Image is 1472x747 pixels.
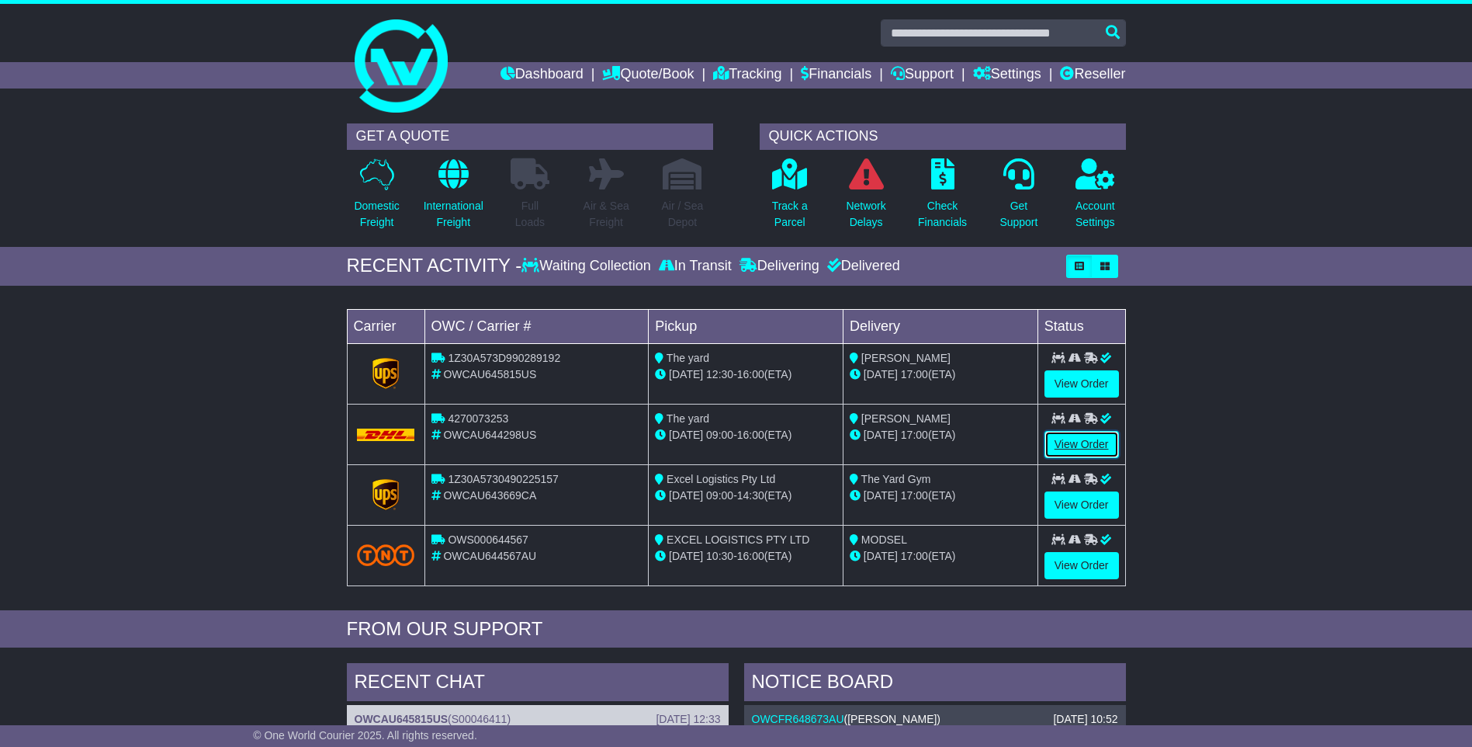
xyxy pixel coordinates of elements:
[999,198,1037,231] p: Get Support
[452,713,507,725] span: S00046411
[917,158,968,239] a: CheckFinancials
[737,368,764,380] span: 16:00
[891,62,954,89] a: Support
[706,550,733,562] span: 10:30
[737,550,764,562] span: 16:00
[850,427,1031,443] div: (ETA)
[347,255,522,277] div: RECENT ACTIVITY -
[861,412,951,425] span: [PERSON_NAME]
[357,544,415,565] img: TNT_Domestic.png
[656,713,720,726] div: [DATE] 12:33
[347,663,729,705] div: RECENT CHAT
[847,713,937,725] span: [PERSON_NAME]
[357,429,415,441] img: DHL.png
[1044,552,1119,579] a: View Order
[1044,431,1119,458] a: View Order
[901,429,928,441] span: 17:00
[973,62,1041,89] a: Settings
[655,427,836,443] div: - (ETA)
[772,198,808,231] p: Track a Parcel
[669,429,703,441] span: [DATE]
[649,309,843,343] td: Pickup
[347,309,424,343] td: Carrier
[353,158,400,239] a: DomesticFreight
[355,713,721,726] div: ( )
[424,198,483,231] p: International Freight
[861,473,931,485] span: The Yard Gym
[801,62,871,89] a: Financials
[521,258,654,275] div: Waiting Collection
[655,367,836,383] div: - (ETA)
[655,548,836,565] div: - (ETA)
[771,158,809,239] a: Track aParcel
[355,713,449,725] a: OWCAU645815US
[667,352,709,364] span: The yard
[846,198,885,231] p: Network Delays
[372,358,399,389] img: GetCarrierServiceLogo
[1044,370,1119,398] a: View Order
[448,412,508,425] span: 4270073253
[669,368,703,380] span: [DATE]
[864,489,898,502] span: [DATE]
[843,309,1037,343] td: Delivery
[918,198,967,231] p: Check Financials
[669,550,703,562] span: [DATE]
[737,489,764,502] span: 14:30
[999,158,1038,239] a: GetSupport
[706,429,733,441] span: 09:00
[901,550,928,562] span: 17:00
[1037,309,1125,343] td: Status
[706,368,733,380] span: 12:30
[667,412,709,425] span: The yard
[901,368,928,380] span: 17:00
[864,429,898,441] span: [DATE]
[713,62,781,89] a: Tracking
[500,62,584,89] a: Dashboard
[744,663,1126,705] div: NOTICE BOARD
[760,123,1126,150] div: QUICK ACTIONS
[823,258,900,275] div: Delivered
[584,198,629,231] p: Air & Sea Freight
[845,158,886,239] a: NetworkDelays
[424,309,649,343] td: OWC / Carrier #
[850,488,1031,504] div: (ETA)
[443,429,536,441] span: OWCAU644298US
[669,489,703,502] span: [DATE]
[655,488,836,504] div: - (ETA)
[1075,158,1116,239] a: AccountSettings
[423,158,484,239] a: InternationalFreight
[864,368,898,380] span: [DATE]
[706,489,733,502] span: 09:00
[347,618,1126,641] div: FROM OUR SUPPORT
[667,473,775,485] span: Excel Logistics Pty Ltd
[662,198,704,231] p: Air / Sea Depot
[602,62,694,89] a: Quote/Book
[354,198,399,231] p: Domestic Freight
[448,533,528,546] span: OWS000644567
[850,367,1031,383] div: (ETA)
[850,548,1031,565] div: (ETA)
[737,429,764,441] span: 16:00
[667,533,809,546] span: EXCEL LOGISTICS PTY LTD
[511,198,549,231] p: Full Loads
[901,489,928,502] span: 17:00
[443,368,536,380] span: OWCAU645815US
[1053,713,1117,726] div: [DATE] 10:52
[1060,62,1125,89] a: Reseller
[752,713,844,725] a: OWCFR648673AU
[861,533,907,546] span: MODSEL
[736,258,823,275] div: Delivering
[372,479,399,510] img: GetCarrierServiceLogo
[1075,198,1115,231] p: Account Settings
[1044,492,1119,519] a: View Order
[443,489,536,502] span: OWCAU643669CA
[864,550,898,562] span: [DATE]
[448,473,558,485] span: 1Z30A5730490225157
[752,713,1118,726] div: ( )
[347,123,713,150] div: GET A QUOTE
[448,352,560,364] span: 1Z30A573D990289192
[861,352,951,364] span: [PERSON_NAME]
[655,258,736,275] div: In Transit
[443,550,536,562] span: OWCAU644567AU
[253,729,477,742] span: © One World Courier 2025. All rights reserved.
